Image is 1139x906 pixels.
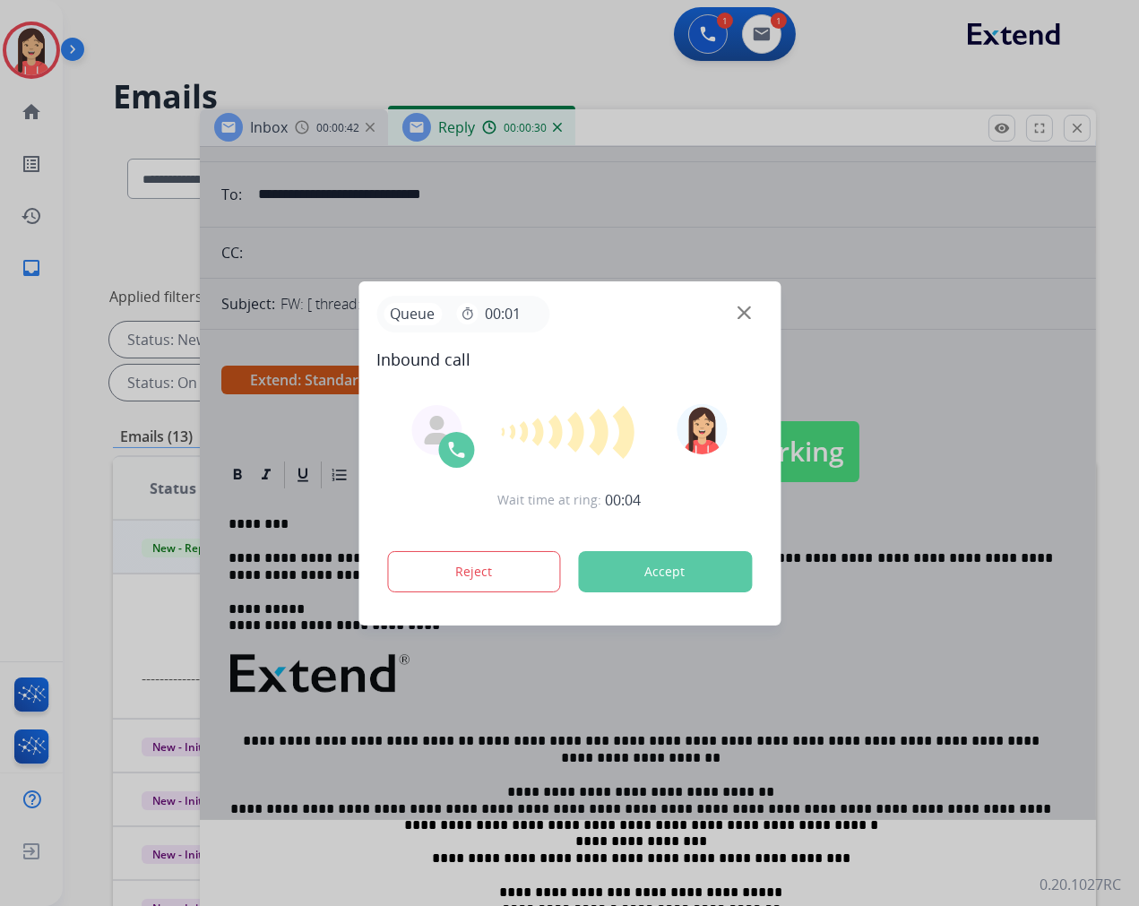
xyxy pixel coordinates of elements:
[498,491,602,509] span: Wait time at ring:
[677,404,728,454] img: avatar
[384,303,442,325] p: Queue
[460,306,474,321] mat-icon: timer
[387,551,561,592] button: Reject
[376,347,763,372] span: Inbound call
[1040,874,1121,895] p: 0.20.1027RC
[606,489,642,511] span: 00:04
[445,439,467,461] img: call-icon
[422,416,451,444] img: agent-avatar
[578,551,752,592] button: Accept
[485,303,521,324] span: 00:01
[738,306,751,319] img: close-button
